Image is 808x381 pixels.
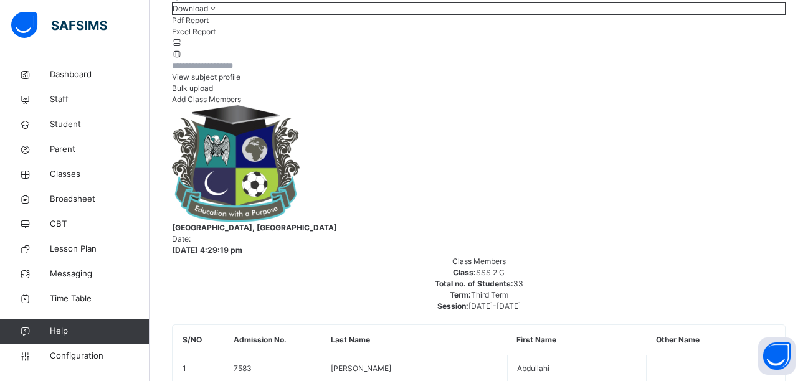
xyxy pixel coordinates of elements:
span: Third Term [471,290,508,299]
th: S/NO [173,325,224,355]
span: Staff [50,93,150,106]
span: [DATE] 4:29:19 pm [172,245,786,256]
span: Assessment Format [50,317,150,330]
th: Last Name [321,325,508,355]
span: Add Class Members [172,95,241,104]
th: First Name [507,325,646,355]
li: dropdown-list-item-null-1 [172,26,786,37]
span: CBT [50,218,150,230]
span: [GEOGRAPHIC_DATA], [GEOGRAPHIC_DATA] [172,222,786,233]
span: View subject profile [172,72,240,82]
button: Open asap [758,337,796,375]
span: Lesson Plan [50,243,150,255]
span: Configuration [50,350,149,362]
span: [DATE]-[DATE] [468,301,521,311]
span: Dashboard [50,68,150,81]
th: Admission No. [224,325,321,355]
span: 33 [513,279,523,288]
span: Help [50,325,149,337]
span: Download [173,4,208,13]
span: Class Members [452,256,506,266]
span: Term: [450,290,471,299]
span: Total no. of Students: [435,279,513,288]
th: Other Name [647,325,786,355]
span: Broadsheet [50,193,150,205]
span: SSS 2 C [476,268,505,277]
span: Bulk upload [172,83,213,93]
img: crescent.png [172,105,300,222]
span: Date: [172,234,191,243]
li: dropdown-list-item-null-0 [172,15,786,26]
span: Time Table [50,293,150,305]
span: Parent [50,143,150,156]
span: Class: [453,268,476,277]
span: Classes [50,168,150,181]
span: Session: [437,301,468,311]
img: safsims [11,12,107,38]
span: Messaging [50,268,150,280]
span: Student [50,118,150,131]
